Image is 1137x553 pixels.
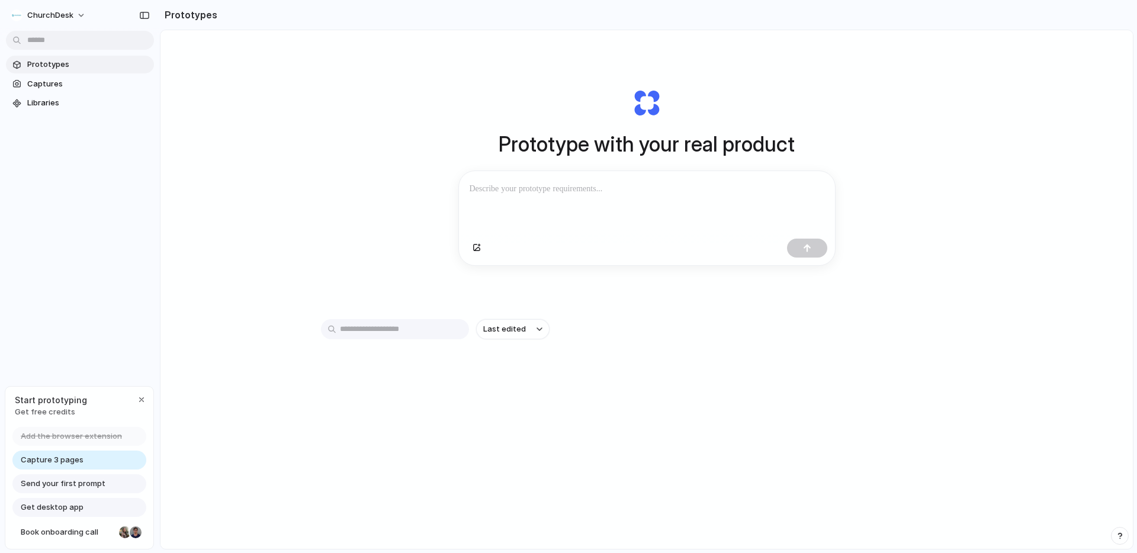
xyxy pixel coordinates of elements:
[12,498,146,517] a: Get desktop app
[15,394,87,406] span: Start prototyping
[21,501,83,513] span: Get desktop app
[476,319,550,339] button: Last edited
[129,525,143,539] div: Christian Iacullo
[21,478,105,490] span: Send your first prompt
[499,128,795,160] h1: Prototype with your real product
[6,94,154,112] a: Libraries
[15,406,87,418] span: Get free credits
[21,526,114,538] span: Book onboarding call
[118,525,132,539] div: Nicole Kubica
[12,523,146,542] a: Book onboarding call
[6,56,154,73] a: Prototypes
[27,9,73,21] span: ChurchDesk
[160,8,217,22] h2: Prototypes
[21,454,83,466] span: Capture 3 pages
[21,430,122,442] span: Add the browser extension
[6,6,92,25] button: ChurchDesk
[27,97,149,109] span: Libraries
[483,323,526,335] span: Last edited
[6,75,154,93] a: Captures
[27,78,149,90] span: Captures
[27,59,149,70] span: Prototypes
